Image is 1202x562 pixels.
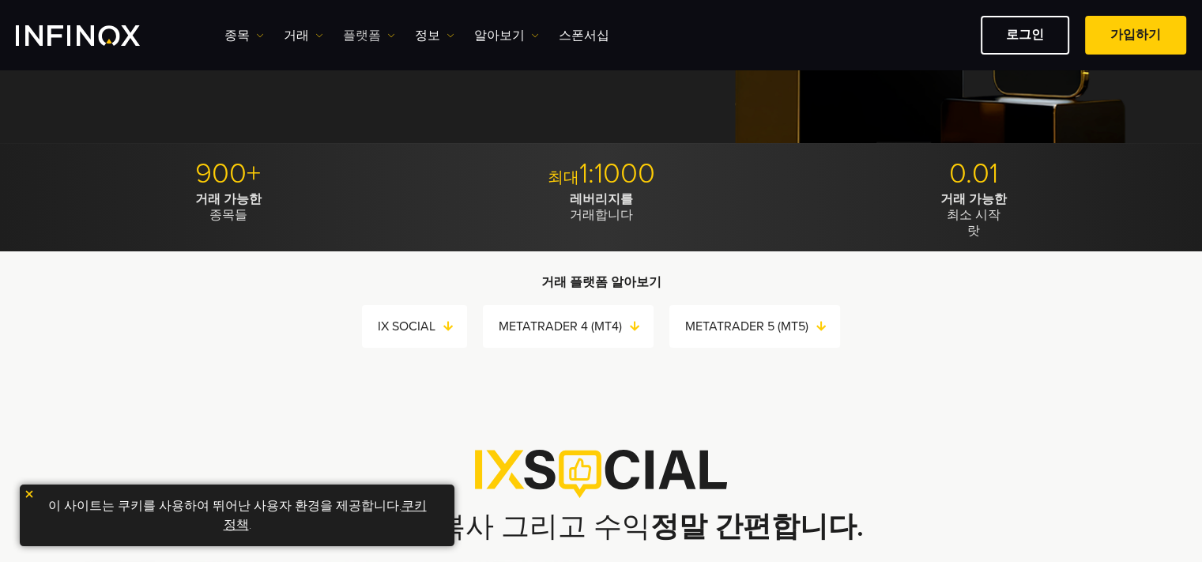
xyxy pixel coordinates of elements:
[559,26,609,45] a: 스폰서십
[48,191,409,223] p: 종목들
[28,492,447,538] p: 이 사이트는 쿠키를 사용하여 뛰어난 사용자 환경을 제공합니다. .
[793,191,1155,239] p: 최소 시작 랏
[16,25,177,46] a: INFINOX Logo
[224,26,264,45] a: 종목
[1085,16,1186,55] a: 가입하기
[420,157,782,191] p: 1:1000
[474,26,539,45] a: 알아보기
[284,26,323,45] a: 거래
[48,510,1155,545] h2: 팔로우, 복사 그리고 수익
[548,168,579,187] span: 최대
[499,315,654,338] a: METATRADER 4 (MT4)
[378,315,467,338] a: IX SOCIAL
[541,274,661,290] strong: 거래 플랫폼 알아보기
[793,157,1155,191] p: 0.01
[685,315,840,338] a: METATRADER 5 (MT5)
[981,16,1069,55] a: 로그인
[48,157,409,191] p: 900+
[24,488,35,500] img: yellow close icon
[475,450,727,497] img: IX Social
[415,26,454,45] a: 정보
[343,26,395,45] a: 플랫폼
[570,191,633,207] strong: 레버리지를
[650,510,864,544] strong: 정말 간편합니다.
[420,191,782,223] p: 거래합니다
[940,191,1007,207] strong: 거래 가능한
[195,191,262,207] strong: 거래 가능한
